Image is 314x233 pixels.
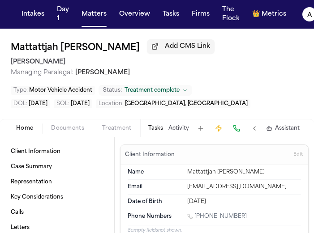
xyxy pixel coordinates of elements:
[51,125,84,132] span: Documents
[11,99,50,108] button: Edit DOL: 2024-12-17
[99,85,192,96] button: Change status from Treatment complete
[56,101,69,106] span: SOL :
[187,169,301,176] div: Mattattjah [PERSON_NAME]
[11,57,303,68] h2: [PERSON_NAME]
[128,183,182,191] dt: Email
[11,41,140,55] h1: Mattattjah [PERSON_NAME]
[128,213,172,220] span: Phone Numbers
[53,2,73,27] button: Day 1
[188,6,213,22] button: Firms
[147,39,215,54] button: Add CMS Link
[7,205,107,220] a: Calls
[71,101,90,106] span: [DATE]
[78,6,110,22] button: Matters
[159,6,183,22] button: Tasks
[125,101,248,106] span: [GEOGRAPHIC_DATA], [GEOGRAPHIC_DATA]
[212,122,225,135] button: Create Immediate Task
[11,69,73,76] span: Managing Paralegal:
[54,99,92,108] button: Edit SOL: 2026-12-17
[128,198,182,205] dt: Date of Birth
[187,183,301,191] div: [EMAIL_ADDRESS][DOMAIN_NAME]
[13,101,27,106] span: DOL :
[187,213,247,220] a: Call 1 (484) 353-3349
[7,175,107,189] a: Representation
[75,69,130,76] span: [PERSON_NAME]
[249,6,290,22] button: crownMetrics
[29,88,92,93] span: Motor Vehicle Accident
[116,6,154,22] button: Overview
[29,101,47,106] span: [DATE]
[103,87,122,94] span: Status:
[11,86,95,95] button: Edit Type: Motor Vehicle Accident
[99,101,124,106] span: Location :
[13,88,28,93] span: Type :
[187,198,301,205] div: [DATE]
[293,152,303,158] span: Edit
[291,148,305,162] button: Edit
[275,125,300,132] span: Assistant
[18,6,48,22] button: Intakes
[168,125,189,132] button: Activity
[7,160,107,174] a: Case Summary
[16,125,33,132] span: Home
[102,125,132,132] span: Treatment
[148,125,163,132] button: Tasks
[219,2,243,27] button: The Flock
[194,122,207,135] button: Add Task
[266,125,300,132] button: Assistant
[125,87,180,94] span: Treatment complete
[96,99,250,108] button: Edit Location: Mount Olive, NJ
[7,144,107,159] a: Client Information
[123,151,176,158] h3: Client Information
[11,41,140,55] button: Edit matter name
[165,42,210,51] span: Add CMS Link
[7,190,107,204] a: Key Considerations
[128,169,182,176] dt: Name
[230,122,243,135] button: Make a Call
